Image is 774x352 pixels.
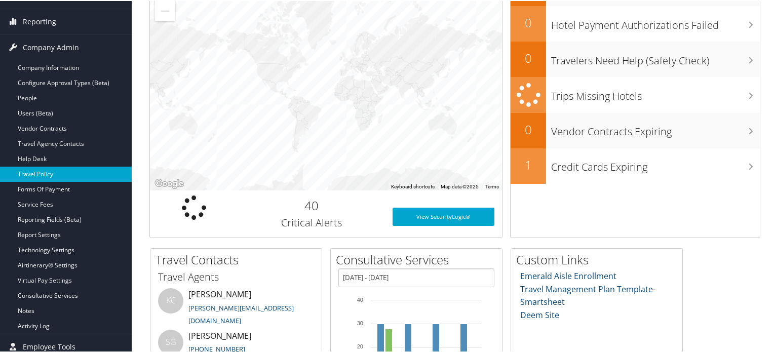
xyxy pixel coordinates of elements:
[511,112,760,147] a: 0Vendor Contracts Expiring
[23,8,56,33] span: Reporting
[357,342,363,348] tspan: 20
[551,154,760,173] h3: Credit Cards Expiring
[393,207,495,225] a: View SecurityLogic®
[551,12,760,31] h3: Hotel Payment Authorizations Failed
[152,176,186,189] img: Google
[520,308,559,320] a: Deem Site
[511,49,546,66] h2: 0
[441,183,479,188] span: Map data ©2025
[153,287,319,329] li: [PERSON_NAME]
[511,155,546,173] h2: 1
[246,215,377,229] h3: Critical Alerts
[357,296,363,302] tspan: 40
[511,76,760,112] a: Trips Missing Hotels
[188,302,294,325] a: [PERSON_NAME][EMAIL_ADDRESS][DOMAIN_NAME]
[520,269,616,281] a: Emerald Aisle Enrollment
[156,250,322,267] h2: Travel Contacts
[551,83,760,102] h3: Trips Missing Hotels
[357,319,363,325] tspan: 30
[511,41,760,76] a: 0Travelers Need Help (Safety Check)
[158,287,183,312] div: KC
[520,283,655,307] a: Travel Management Plan Template- Smartsheet
[511,147,760,183] a: 1Credit Cards Expiring
[152,176,186,189] a: Open this area in Google Maps (opens a new window)
[391,182,435,189] button: Keyboard shortcuts
[516,250,682,267] h2: Custom Links
[336,250,502,267] h2: Consultative Services
[23,34,79,59] span: Company Admin
[551,48,760,67] h3: Travelers Need Help (Safety Check)
[511,120,546,137] h2: 0
[511,13,546,30] h2: 0
[511,5,760,41] a: 0Hotel Payment Authorizations Failed
[551,119,760,138] h3: Vendor Contracts Expiring
[246,196,377,213] h2: 40
[158,269,314,283] h3: Travel Agents
[485,183,499,188] a: Terms (opens in new tab)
